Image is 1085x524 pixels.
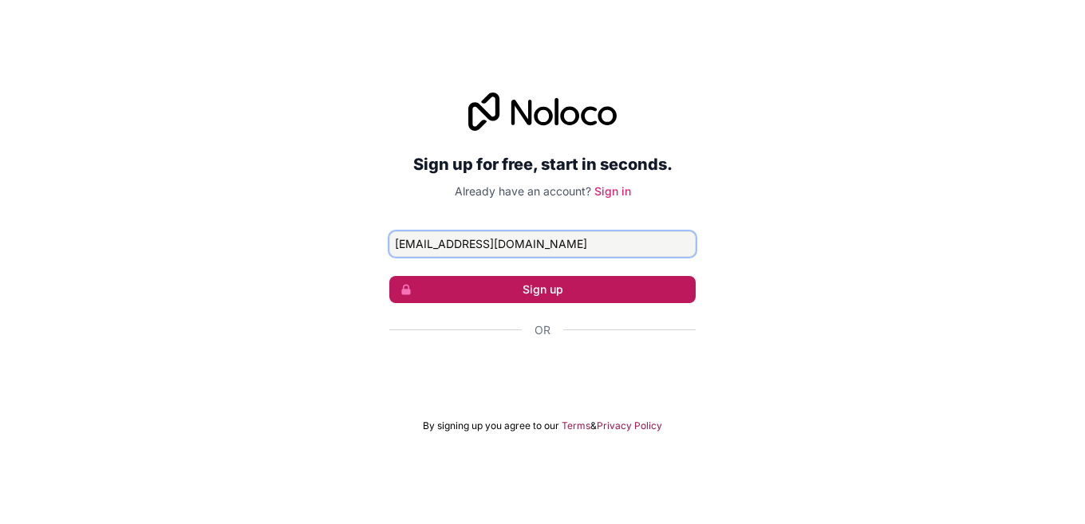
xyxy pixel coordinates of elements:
span: & [590,420,597,432]
a: Privacy Policy [597,420,662,432]
input: Email address [389,231,696,257]
a: Terms [562,420,590,432]
span: Already have an account? [455,184,591,198]
span: By signing up you agree to our [423,420,559,432]
iframe: Sign in with Google Button [381,356,704,391]
a: Sign in [594,184,631,198]
span: Or [535,322,550,338]
h2: Sign up for free, start in seconds. [389,150,696,179]
button: Sign up [389,276,696,303]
